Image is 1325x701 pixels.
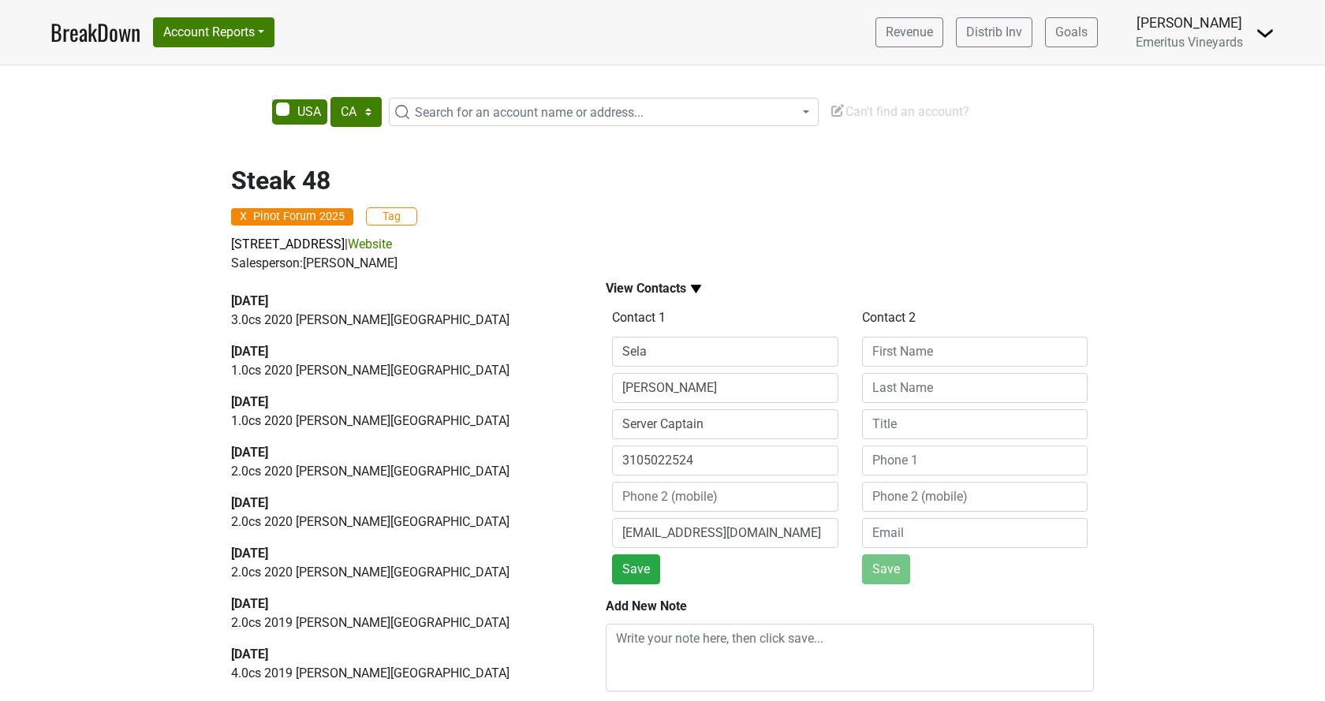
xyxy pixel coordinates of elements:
p: 2.0 cs 2020 [PERSON_NAME][GEOGRAPHIC_DATA] [231,513,569,531]
input: First Name [862,337,1088,367]
input: First Name [612,337,838,367]
b: View Contacts [606,281,686,296]
p: 1.0 cs 2020 [PERSON_NAME][GEOGRAPHIC_DATA] [231,412,569,431]
input: Phone 1 [612,446,838,475]
input: Phone 2 (mobile) [862,482,1088,512]
label: Contact 1 [612,308,666,327]
a: Revenue [875,17,943,47]
input: Title [862,409,1088,439]
p: 2.0 cs 2019 [PERSON_NAME][GEOGRAPHIC_DATA] [231,613,569,632]
input: Email [612,518,838,548]
input: Phone 1 [862,446,1088,475]
label: Contact 2 [862,308,916,327]
img: Edit [830,103,845,118]
div: [DATE] [231,393,569,412]
a: [STREET_ADDRESS] [231,237,345,252]
b: Add New Note [606,598,687,613]
input: Email [862,518,1088,548]
a: Distrib Inv [956,17,1032,47]
a: BreakDown [50,16,140,49]
div: [DATE] [231,443,569,462]
div: [PERSON_NAME] [1136,13,1243,33]
span: X [240,211,247,222]
a: Website [348,237,392,252]
p: 3.0 cs 2020 [PERSON_NAME][GEOGRAPHIC_DATA] [231,311,569,330]
p: 4.0 cs 2019 [PERSON_NAME][GEOGRAPHIC_DATA] [231,664,569,683]
h2: Steak 48 [231,166,1094,196]
div: [DATE] [231,595,569,613]
div: [DATE] [231,342,569,361]
div: [DATE] [231,494,569,513]
button: Save [612,554,660,584]
p: 1.0 cs 2020 [PERSON_NAME][GEOGRAPHIC_DATA] [231,361,569,380]
button: Account Reports [153,17,274,47]
input: Phone 2 (mobile) [612,482,838,512]
input: Last Name [612,373,838,403]
span: Emeritus Vineyards [1136,35,1243,50]
div: [DATE] [231,645,569,664]
img: arrow_down.svg [686,279,706,299]
span: Can't find an account? [830,104,969,119]
div: Salesperson: [PERSON_NAME] [231,254,1094,273]
a: Goals [1045,17,1098,47]
div: [DATE] [231,292,569,311]
button: Save [862,554,910,584]
p: | [231,235,1094,254]
p: 2.0 cs 2020 [PERSON_NAME][GEOGRAPHIC_DATA] [231,462,569,481]
input: Last Name [862,373,1088,403]
span: Pinot Forum 2025 [231,208,353,226]
button: Tag [366,207,417,226]
input: Title [612,409,838,439]
p: 2.0 cs 2020 [PERSON_NAME][GEOGRAPHIC_DATA] [231,563,569,582]
img: Dropdown Menu [1256,24,1275,43]
div: [DATE] [231,544,569,563]
span: Search for an account name or address... [415,105,644,120]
